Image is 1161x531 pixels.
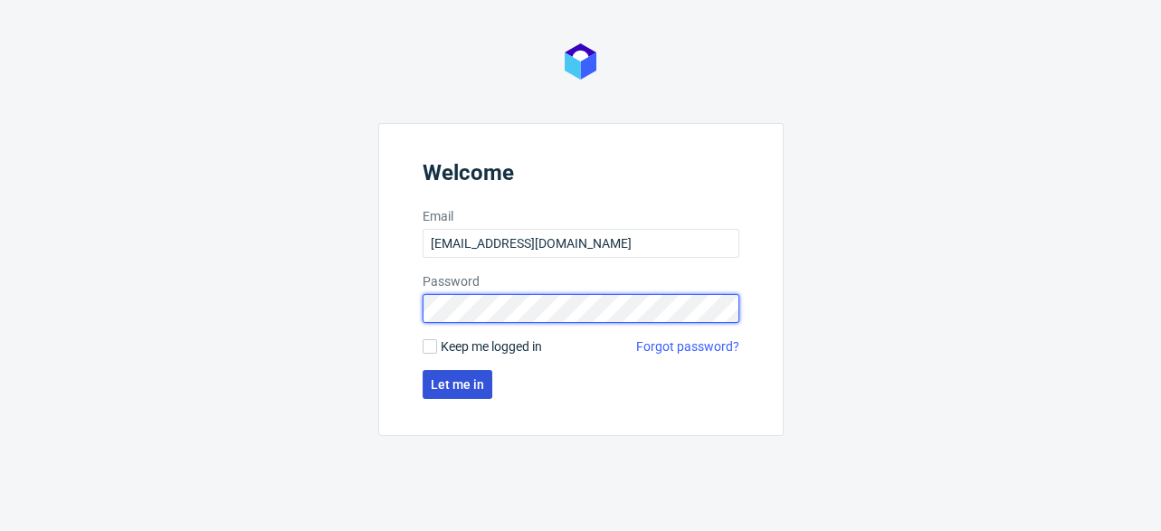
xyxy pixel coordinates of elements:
[441,337,542,356] span: Keep me logged in
[431,378,484,391] span: Let me in
[423,272,739,290] label: Password
[423,370,492,399] button: Let me in
[423,207,739,225] label: Email
[423,160,739,193] header: Welcome
[423,229,739,258] input: you@youremail.com
[636,337,739,356] a: Forgot password?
